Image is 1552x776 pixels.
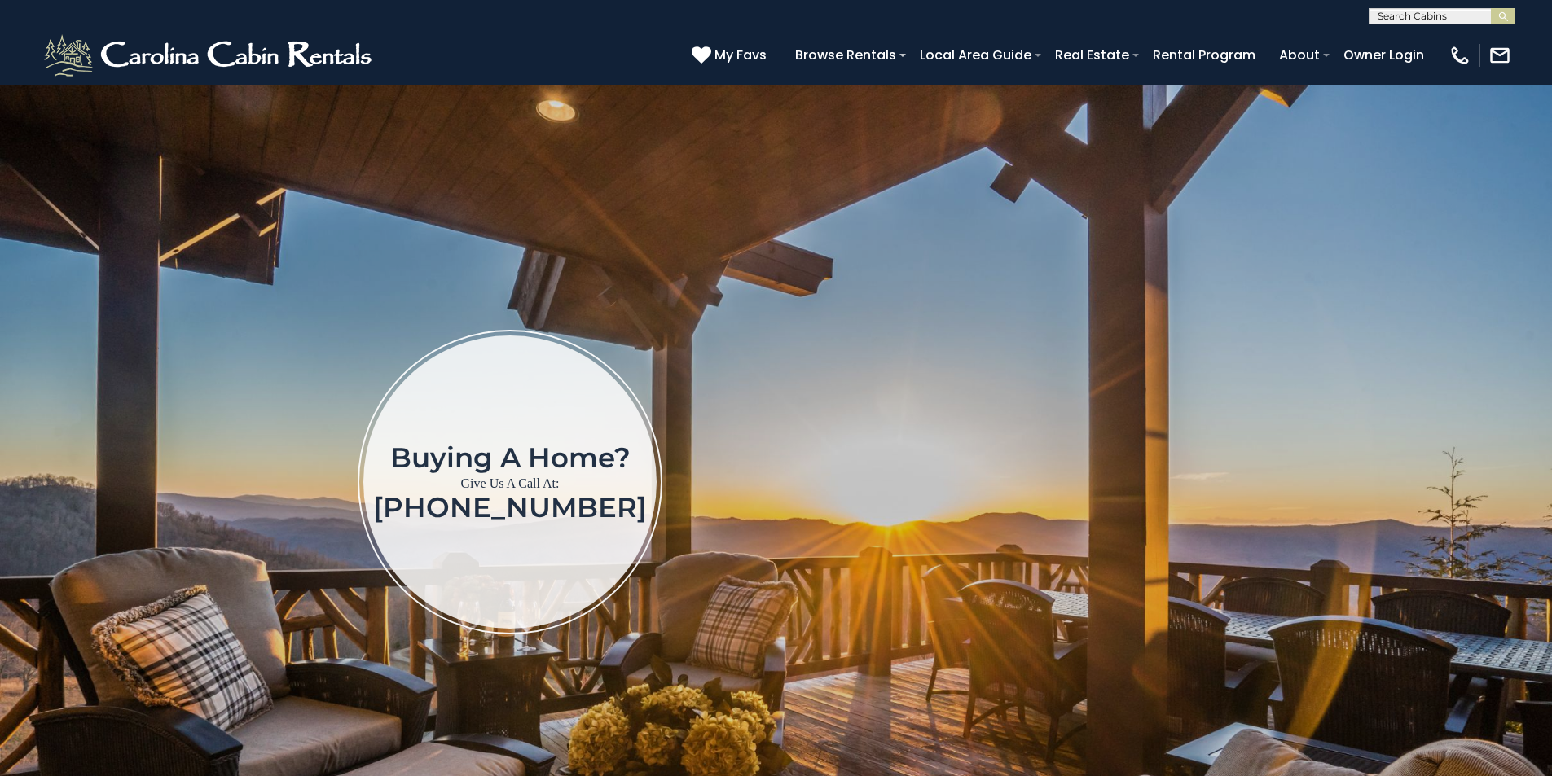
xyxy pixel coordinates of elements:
img: mail-regular-white.png [1488,44,1511,67]
a: My Favs [692,45,771,66]
a: Rental Program [1145,41,1264,69]
p: Give Us A Call At: [373,472,647,495]
a: [PHONE_NUMBER] [373,490,647,524]
a: About [1271,41,1328,69]
a: Local Area Guide [912,41,1040,69]
a: Browse Rentals [787,41,904,69]
img: White-1-2.png [41,31,379,80]
img: phone-regular-white.png [1449,44,1471,67]
a: Real Estate [1047,41,1137,69]
h1: Buying a home? [373,443,647,472]
span: My Favs [714,45,767,65]
a: Owner Login [1335,41,1432,69]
